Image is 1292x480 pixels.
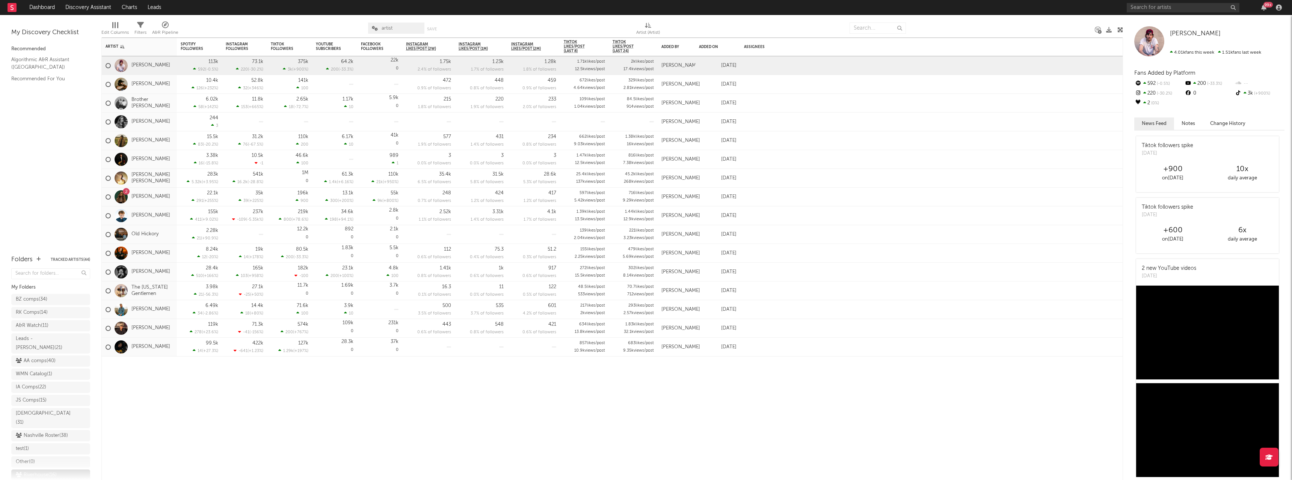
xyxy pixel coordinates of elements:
div: 672 likes/post [580,78,605,83]
div: 31.5k [492,172,504,177]
span: +255 % [204,199,217,203]
div: 99 + [1263,2,1273,8]
div: [PERSON_NAME] [661,119,700,125]
span: 3k [288,68,292,72]
div: 12.5k views/post [575,67,605,71]
div: 31.2k [252,134,263,139]
span: 200 [301,143,308,147]
a: Leads - [PERSON_NAME](21) [11,333,90,354]
span: 16.2k [237,180,248,184]
div: 448 [495,78,504,83]
div: Added On [699,45,725,49]
div: Edit Columns [101,28,129,37]
a: [PERSON_NAME] [PERSON_NAME] [131,172,173,185]
div: Filters [134,28,146,37]
span: TikTok Likes/Post (last 8) [564,40,594,53]
div: 1.17k [343,97,353,102]
span: 5.8 % of followers [470,180,504,184]
span: 1.51k fans last week [1170,50,1261,55]
span: 300 [330,199,338,203]
div: 424 [495,191,504,196]
div: Riverhouse ( 16 ) [16,471,57,480]
div: BZ comps ( 34 ) [16,295,47,304]
div: 233 [548,97,556,102]
span: 83 [198,143,203,147]
div: 0 [1184,89,1234,98]
div: 237k [253,209,263,214]
span: 0.8 % of followers [522,143,556,147]
span: 58 [198,105,203,109]
span: -15.8 % [204,161,217,166]
div: [PERSON_NAME] [661,100,700,106]
div: 35k [255,191,263,196]
div: A&R Pipeline [152,19,178,41]
span: 0.0 % of followers [470,161,504,166]
button: Notes [1174,117,1203,130]
span: 10 [349,105,353,109]
span: 1.8 % of followers [418,105,451,109]
span: +950 % [384,180,397,184]
div: 2 [1134,98,1184,108]
div: 592 [1134,79,1184,89]
a: [PERSON_NAME] [131,62,170,69]
a: AA comps(40) [11,355,90,367]
div: ( ) [236,67,263,72]
span: Instagram Likes/Post (1m) [459,42,492,51]
input: Search... [850,23,906,34]
div: 5.9k [389,95,398,100]
div: 3 [501,153,504,158]
div: 375k [298,59,308,64]
div: ( ) [232,179,263,184]
span: 9k [377,199,382,203]
div: 11.8k [252,97,263,102]
div: ( ) [193,142,218,147]
div: 22.1k [207,191,218,196]
div: 431 [496,134,504,139]
div: ( ) [193,104,218,109]
a: [PERSON_NAME] [131,344,170,350]
input: Search for folders... [11,268,90,279]
a: The [US_STATE] Gentlemen [131,284,173,297]
div: -- [1235,79,1284,89]
a: [PERSON_NAME] [131,269,170,275]
a: Brother [PERSON_NAME] [131,97,173,110]
div: 0 [361,56,398,75]
div: Assignees [744,45,797,49]
div: Tiktok followers spike [1142,142,1193,150]
div: on [DATE] [1138,174,1207,183]
div: RK Comps ( 14 ) [16,308,48,317]
div: 137k views/post [576,180,605,184]
div: 1M [302,170,308,175]
span: +225 % [249,199,262,203]
div: [DATE] [699,155,737,164]
div: 25.4k likes/post [576,172,605,176]
button: News Feed [1134,117,1174,130]
div: 716 likes/post [629,191,654,195]
div: 0 [361,131,398,150]
span: -67.5 % [249,143,262,147]
span: 153 [241,105,248,109]
a: [PERSON_NAME] [131,81,170,87]
div: 55k [391,191,398,196]
div: 248 [442,191,451,196]
div: ( ) [325,198,353,203]
div: 84.5 likes/post [627,97,654,101]
div: [PERSON_NAME] [661,63,700,69]
span: 220 [241,68,248,72]
span: 6.5 % of followers [418,180,451,184]
div: 28.6k [544,172,556,177]
a: BZ comps(34) [11,294,90,305]
div: 110k [388,172,398,177]
span: 0 % [1150,101,1159,105]
div: Artist [106,44,162,49]
a: [PERSON_NAME] [131,306,170,313]
button: Save [427,27,437,31]
div: 417 [548,191,556,196]
div: 61.3k [342,172,353,177]
div: 13.1k [343,191,353,196]
div: 3k [1235,89,1284,98]
span: +3.95 % [203,180,217,184]
div: YouTube Subscribers [316,42,342,51]
div: 989 [389,153,398,158]
div: 219k [298,209,308,214]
